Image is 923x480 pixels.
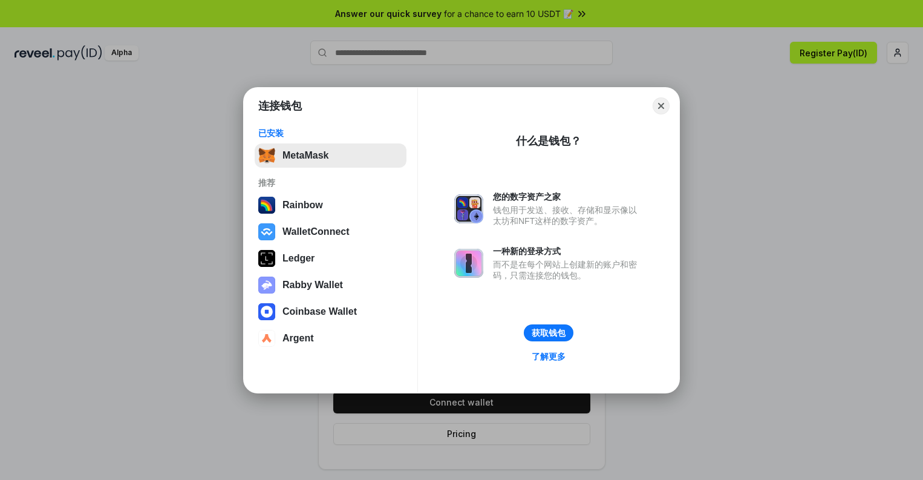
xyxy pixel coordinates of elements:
div: 什么是钱包？ [516,134,581,148]
button: Close [653,97,670,114]
h1: 连接钱包 [258,99,302,113]
div: Argent [282,333,314,344]
button: Coinbase Wallet [255,300,406,324]
button: 获取钱包 [524,324,573,341]
div: Ledger [282,253,315,264]
div: WalletConnect [282,226,350,237]
div: Coinbase Wallet [282,306,357,317]
img: svg+xml,%3Csvg%20width%3D%22120%22%20height%3D%22120%22%20viewBox%3D%220%200%20120%20120%22%20fil... [258,197,275,214]
div: MetaMask [282,150,328,161]
div: Rabby Wallet [282,280,343,291]
img: svg+xml,%3Csvg%20xmlns%3D%22http%3A%2F%2Fwww.w3.org%2F2000%2Fsvg%22%20fill%3D%22none%22%20viewBox... [454,194,483,223]
button: Argent [255,326,406,350]
div: 已安装 [258,128,403,139]
button: MetaMask [255,143,406,168]
button: Rainbow [255,193,406,217]
img: svg+xml,%3Csvg%20xmlns%3D%22http%3A%2F%2Fwww.w3.org%2F2000%2Fsvg%22%20fill%3D%22none%22%20viewBox... [258,277,275,294]
div: 而不是在每个网站上创建新的账户和密码，只需连接您的钱包。 [493,259,643,281]
img: svg+xml,%3Csvg%20width%3D%2228%22%20height%3D%2228%22%20viewBox%3D%220%200%2028%2028%22%20fill%3D... [258,303,275,320]
div: 了解更多 [532,351,566,362]
div: Rainbow [282,200,323,211]
a: 了解更多 [524,349,573,364]
img: svg+xml,%3Csvg%20xmlns%3D%22http%3A%2F%2Fwww.w3.org%2F2000%2Fsvg%22%20width%3D%2228%22%20height%3... [258,250,275,267]
button: Ledger [255,246,406,271]
div: 获取钱包 [532,327,566,338]
img: svg+xml,%3Csvg%20xmlns%3D%22http%3A%2F%2Fwww.w3.org%2F2000%2Fsvg%22%20fill%3D%22none%22%20viewBox... [454,249,483,278]
img: svg+xml,%3Csvg%20width%3D%2228%22%20height%3D%2228%22%20viewBox%3D%220%200%2028%2028%22%20fill%3D... [258,330,275,347]
div: 钱包用于发送、接收、存储和显示像以太坊和NFT这样的数字资产。 [493,205,643,226]
div: 您的数字资产之家 [493,191,643,202]
button: Rabby Wallet [255,273,406,297]
button: WalletConnect [255,220,406,244]
img: svg+xml,%3Csvg%20fill%3D%22none%22%20height%3D%2233%22%20viewBox%3D%220%200%2035%2033%22%20width%... [258,147,275,164]
div: 一种新的登录方式 [493,246,643,257]
img: svg+xml,%3Csvg%20width%3D%2228%22%20height%3D%2228%22%20viewBox%3D%220%200%2028%2028%22%20fill%3D... [258,223,275,240]
div: 推荐 [258,177,403,188]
